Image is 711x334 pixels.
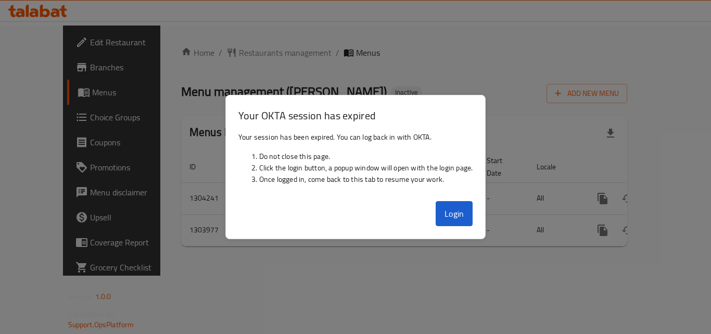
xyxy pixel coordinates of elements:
li: Click the login button, a popup window will open with the login page. [259,162,473,174]
li: Do not close this page. [259,151,473,162]
button: Login [436,201,473,226]
div: Your session has been expired. You can log back in with OKTA. [226,127,486,197]
li: Once logged in, come back to this tab to resume your work. [259,174,473,185]
h3: Your OKTA session has expired [238,108,473,123]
